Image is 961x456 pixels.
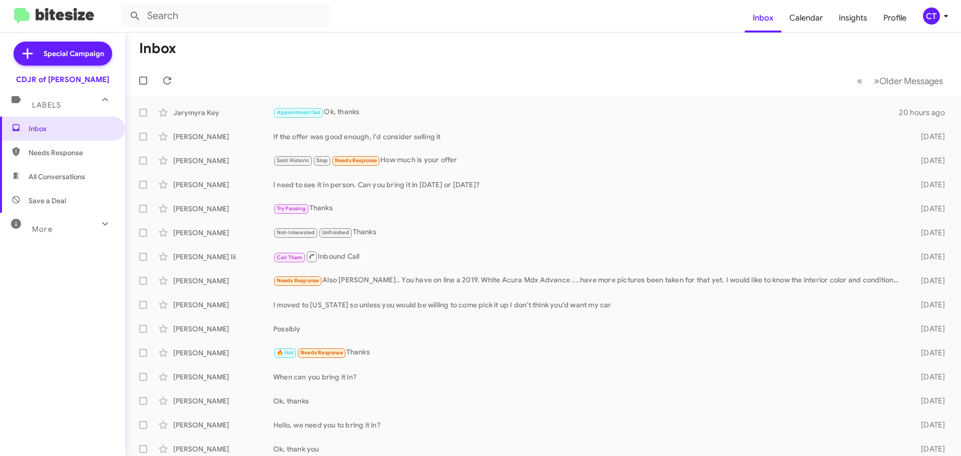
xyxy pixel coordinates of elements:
div: [PERSON_NAME] [173,396,273,406]
a: Inbox [745,4,781,33]
span: Unfinished [322,229,349,236]
a: Insights [831,4,875,33]
div: [DATE] [905,252,953,262]
span: Older Messages [879,76,943,87]
div: [DATE] [905,348,953,358]
div: Thanks [273,203,905,214]
a: Profile [875,4,914,33]
span: Not-Interested [277,229,315,236]
div: [PERSON_NAME] [173,204,273,214]
div: CDJR of [PERSON_NAME] [16,75,109,85]
div: [PERSON_NAME] [173,324,273,334]
div: When can you bring it in? [273,372,905,382]
button: Next [868,71,949,91]
div: Thanks [273,227,905,238]
div: [PERSON_NAME] [173,444,273,454]
span: Needs Response [29,148,114,158]
div: Ok, thank you [273,444,905,454]
div: CT [923,8,940,25]
div: [DATE] [905,300,953,310]
div: How much is your offer [273,155,905,166]
div: [PERSON_NAME] [173,156,273,166]
div: [PERSON_NAME] [173,228,273,238]
div: [PERSON_NAME] [173,132,273,142]
span: Sold Historic [277,157,310,164]
a: Special Campaign [14,42,112,66]
span: » [874,75,879,87]
div: [PERSON_NAME] [173,300,273,310]
div: [DATE] [905,324,953,334]
div: [DATE] [905,372,953,382]
h1: Inbox [139,41,176,57]
div: [DATE] [905,228,953,238]
span: Call Them [277,254,303,261]
button: Previous [851,71,868,91]
span: Appointment Set [277,109,321,116]
div: [DATE] [905,156,953,166]
span: More [32,225,53,234]
div: [DATE] [905,276,953,286]
div: Inbound Call [273,250,905,263]
div: [PERSON_NAME] [173,276,273,286]
span: Needs Response [300,349,343,356]
div: Ok, thanks [273,107,899,118]
span: Special Campaign [44,49,104,59]
div: 20 hours ago [899,108,953,118]
div: [DATE] [905,180,953,190]
div: [PERSON_NAME] Iii [173,252,273,262]
div: Also [PERSON_NAME].. You have on line a 2019. White Acura Mdx Advance ....have more pictures been... [273,275,905,286]
div: [PERSON_NAME] [173,420,273,430]
div: If the offer was good enough, I'd consider selling it [273,132,905,142]
div: Jarymyra Key [173,108,273,118]
div: [DATE] [905,396,953,406]
button: CT [914,8,950,25]
div: [PERSON_NAME] [173,348,273,358]
span: Save a Deal [29,196,66,206]
div: Hello, we need you to bring it in? [273,420,905,430]
div: Ok, thanks [273,396,905,406]
input: Search [121,4,331,28]
div: [DATE] [905,420,953,430]
span: Needs Response [335,157,377,164]
div: I moved to [US_STATE] so unless you would be willing to come pick it up I don't think you'd want ... [273,300,905,310]
span: Try Pausing [277,205,306,212]
span: Stop [316,157,328,164]
div: Thanks [273,347,905,358]
div: [DATE] [905,204,953,214]
div: [DATE] [905,132,953,142]
div: [PERSON_NAME] [173,372,273,382]
a: Calendar [781,4,831,33]
span: 🔥 Hot [277,349,294,356]
div: [DATE] [905,444,953,454]
span: All Conversations [29,172,85,182]
span: « [857,75,862,87]
span: Labels [32,101,61,110]
span: Needs Response [277,277,319,284]
div: Possibly [273,324,905,334]
div: I need to see it in person. Can you bring it in [DATE] or [DATE]? [273,180,905,190]
span: Inbox [29,124,114,134]
div: [PERSON_NAME] [173,180,273,190]
nav: Page navigation example [851,71,949,91]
